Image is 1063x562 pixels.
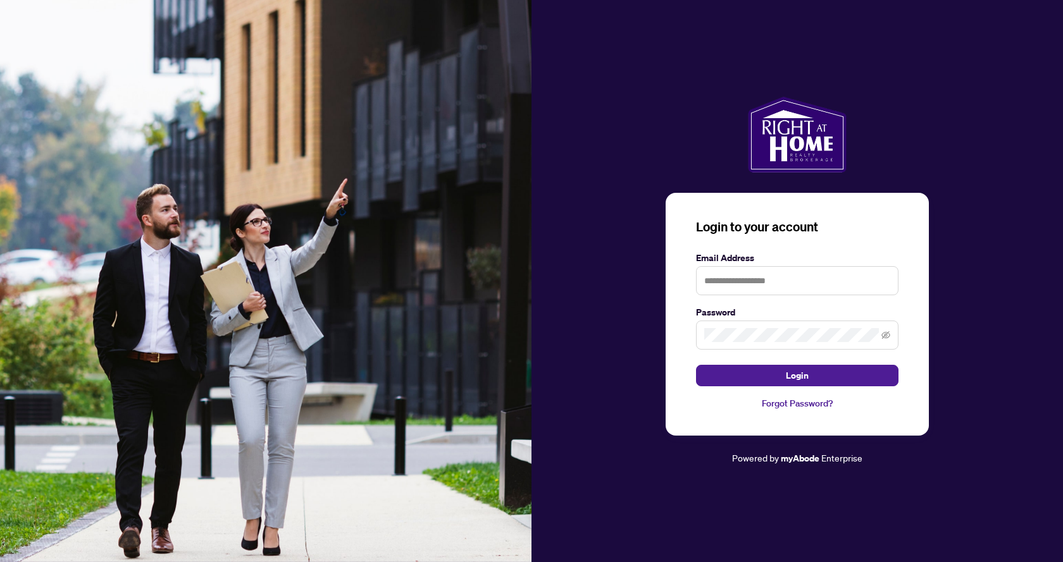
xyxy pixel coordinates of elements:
[821,452,862,463] span: Enterprise
[696,251,898,265] label: Email Address
[696,218,898,236] h3: Login to your account
[781,451,819,465] a: myAbode
[786,365,809,386] span: Login
[748,97,846,173] img: ma-logo
[696,365,898,386] button: Login
[696,396,898,410] a: Forgot Password?
[696,305,898,319] label: Password
[881,331,890,339] span: eye-invisible
[732,452,779,463] span: Powered by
